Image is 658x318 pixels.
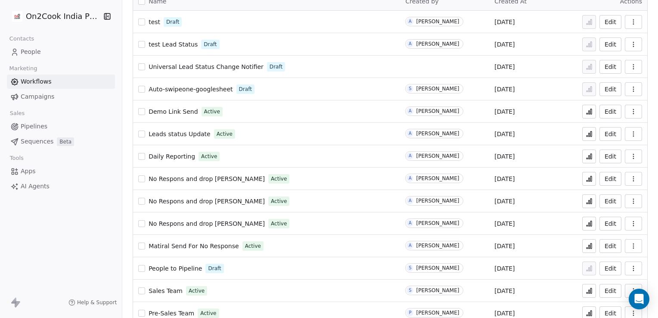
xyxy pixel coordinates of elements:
[6,152,27,165] span: Tools
[409,175,412,182] div: A
[149,175,265,182] span: No Respons and drop [PERSON_NAME]
[409,153,412,159] div: A
[494,197,515,206] span: [DATE]
[149,287,183,294] span: Sales Team
[7,164,115,178] a: Apps
[271,175,287,183] span: Active
[68,299,117,306] a: Help & Support
[149,243,239,249] span: Matiral Send For No Response
[416,198,459,204] div: [PERSON_NAME]
[217,130,233,138] span: Active
[599,127,621,141] a: Edit
[149,152,195,161] a: Daily Reporting
[239,85,252,93] span: Draft
[416,243,459,249] div: [PERSON_NAME]
[599,262,621,275] button: Edit
[494,175,515,183] span: [DATE]
[21,92,54,101] span: Campaigns
[409,220,412,227] div: A
[149,86,233,93] span: Auto-swipeone-googlesheet
[149,18,160,26] a: test
[599,172,621,186] button: Edit
[599,15,621,29] button: Edit
[416,86,459,92] div: [PERSON_NAME]
[21,182,50,191] span: AI Agents
[10,9,96,24] button: On2Cook India Pvt. Ltd.
[6,107,28,120] span: Sales
[494,287,515,295] span: [DATE]
[416,287,459,293] div: [PERSON_NAME]
[149,19,160,25] span: test
[416,310,459,316] div: [PERSON_NAME]
[201,153,217,160] span: Active
[57,137,74,146] span: Beta
[21,137,53,146] span: Sequences
[7,90,115,104] a: Campaigns
[494,152,515,161] span: [DATE]
[416,153,459,159] div: [PERSON_NAME]
[189,287,205,295] span: Active
[599,194,621,208] button: Edit
[629,289,649,309] div: Open Intercom Messenger
[409,41,412,47] div: A
[149,265,202,272] span: People to Pipeline
[599,284,621,298] a: Edit
[204,41,217,48] span: Draft
[416,131,459,137] div: [PERSON_NAME]
[271,220,287,228] span: Active
[494,309,515,318] span: [DATE]
[149,85,233,94] a: Auto-swipeone-googlesheet
[149,220,265,227] span: No Respons and drop [PERSON_NAME]
[416,175,459,181] div: [PERSON_NAME]
[409,309,411,316] div: P
[149,287,183,295] a: Sales Team
[599,239,621,253] button: Edit
[416,41,459,47] div: [PERSON_NAME]
[149,309,194,318] a: Pre-Sales Team
[149,219,265,228] a: No Respons and drop [PERSON_NAME]
[77,299,117,306] span: Help & Support
[7,45,115,59] a: People
[21,167,36,176] span: Apps
[599,60,621,74] button: Edit
[149,62,264,71] a: Universal Lead Status Change Notifier
[409,197,412,204] div: A
[208,265,221,272] span: Draft
[599,150,621,163] a: Edit
[6,62,41,75] span: Marketing
[204,108,220,115] span: Active
[599,82,621,96] button: Edit
[149,63,264,70] span: Universal Lead Status Change Notifier
[149,131,211,137] span: Leads status Update
[494,242,515,250] span: [DATE]
[21,122,47,131] span: Pipelines
[599,105,621,118] button: Edit
[149,175,265,183] a: No Respons and drop [PERSON_NAME]
[271,197,287,205] span: Active
[166,18,179,26] span: Draft
[149,40,198,49] a: test Lead Status
[149,108,198,115] span: Demo Link Send
[599,217,621,231] a: Edit
[494,107,515,116] span: [DATE]
[416,108,459,114] div: [PERSON_NAME]
[7,75,115,89] a: Workflows
[149,130,211,138] a: Leads status Update
[7,134,115,149] a: SequencesBeta
[270,63,282,71] span: Draft
[409,85,411,92] div: S
[494,85,515,94] span: [DATE]
[494,62,515,71] span: [DATE]
[149,198,265,205] span: No Respons and drop [PERSON_NAME]
[416,220,459,226] div: [PERSON_NAME]
[21,47,41,56] span: People
[494,264,515,273] span: [DATE]
[409,18,412,25] div: A
[26,11,100,22] span: On2Cook India Pvt. Ltd.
